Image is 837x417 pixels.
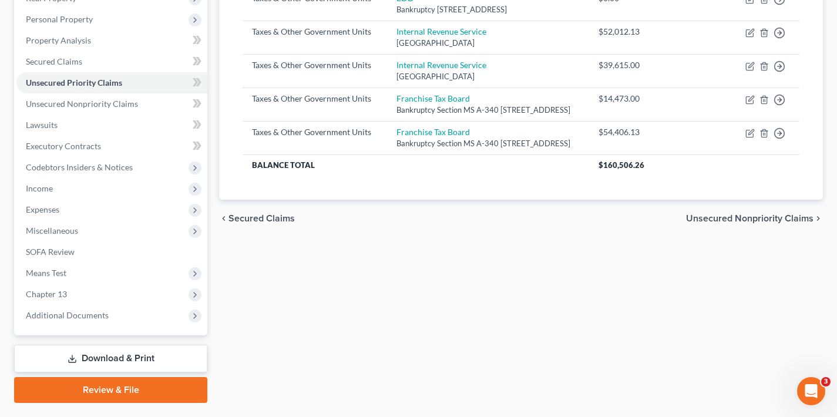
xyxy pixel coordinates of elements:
[26,204,59,214] span: Expenses
[14,345,207,372] a: Download & Print
[396,38,579,49] div: [GEOGRAPHIC_DATA]
[26,289,67,299] span: Chapter 13
[26,268,66,278] span: Means Test
[228,214,295,223] span: Secured Claims
[599,59,643,71] div: $39,615.00
[686,214,814,223] span: Unsecured Nonpriority Claims
[821,377,831,386] span: 3
[219,214,295,223] button: chevron_left Secured Claims
[396,138,579,149] div: Bankruptcy Section MS A-340 [STREET_ADDRESS]
[396,93,470,103] a: Franchise Tax Board
[686,214,823,223] button: Unsecured Nonpriority Claims chevron_right
[599,26,643,38] div: $52,012.13
[599,160,644,170] span: $160,506.26
[219,214,228,223] i: chevron_left
[26,183,53,193] span: Income
[252,59,378,71] div: Taxes & Other Government Units
[16,93,207,115] a: Unsecured Nonpriority Claims
[14,377,207,403] a: Review & File
[26,99,138,109] span: Unsecured Nonpriority Claims
[599,93,643,105] div: $14,473.00
[252,126,378,138] div: Taxes & Other Government Units
[26,14,93,24] span: Personal Property
[16,30,207,51] a: Property Analysis
[26,226,78,236] span: Miscellaneous
[797,377,825,405] iframe: Intercom live chat
[396,60,486,70] a: Internal Revenue Service
[396,4,579,15] div: Bankruptcy [STREET_ADDRESS]
[252,93,378,105] div: Taxes & Other Government Units
[814,214,823,223] i: chevron_right
[26,310,109,320] span: Additional Documents
[16,51,207,72] a: Secured Claims
[26,78,122,88] span: Unsecured Priority Claims
[396,127,470,137] a: Franchise Tax Board
[16,72,207,93] a: Unsecured Priority Claims
[26,35,91,45] span: Property Analysis
[26,56,82,66] span: Secured Claims
[16,241,207,263] a: SOFA Review
[252,26,378,38] div: Taxes & Other Government Units
[26,247,75,257] span: SOFA Review
[396,26,486,36] a: Internal Revenue Service
[396,105,579,116] div: Bankruptcy Section MS A-340 [STREET_ADDRESS]
[26,141,101,151] span: Executory Contracts
[26,162,133,172] span: Codebtors Insiders & Notices
[16,136,207,157] a: Executory Contracts
[243,154,589,176] th: Balance Total
[599,126,643,138] div: $54,406.13
[396,71,579,82] div: [GEOGRAPHIC_DATA]
[26,120,58,130] span: Lawsuits
[16,115,207,136] a: Lawsuits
